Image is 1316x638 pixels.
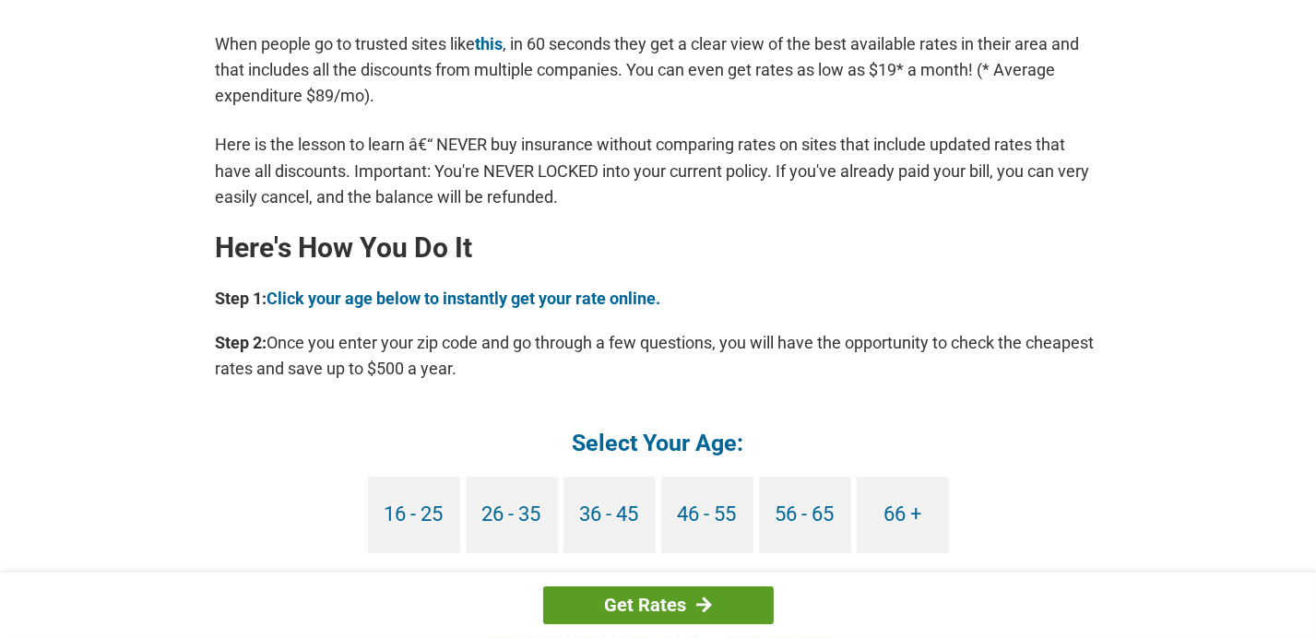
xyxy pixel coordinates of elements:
p: Here is the lesson to learn â€“ NEVER buy insurance without comparing rates on sites that include... [216,132,1101,209]
a: 36 - 45 [563,477,656,553]
b: Step 1: [216,289,267,308]
p: Once you enter your zip code and go through a few questions, you will have the opportunity to che... [216,330,1101,382]
p: When people go to trusted sites like , in 60 seconds they get a clear view of the best available ... [216,31,1101,109]
a: 66 + [857,477,949,553]
a: 26 - 35 [466,477,558,553]
a: Get Rates [543,586,774,624]
a: 16 - 25 [368,477,460,553]
a: 46 - 55 [661,477,753,553]
a: this [476,34,504,53]
a: Click your age below to instantly get your rate online. [267,289,661,308]
h2: Here's How You Do It [216,233,1101,263]
a: 56 - 65 [759,477,851,553]
h4: Select Your Age: [216,428,1101,458]
b: Step 2: [216,333,267,352]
